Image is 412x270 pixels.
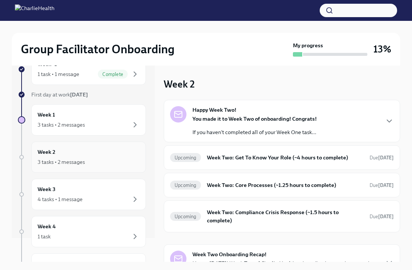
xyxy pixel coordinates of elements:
[370,182,394,188] span: Due
[18,104,146,136] a: Week 13 tasks • 2 messages
[38,158,85,166] div: 3 tasks • 2 messages
[170,214,201,219] span: Upcoming
[38,222,56,231] h6: Week 4
[192,106,236,114] strong: Happy Week Two!
[18,91,146,98] a: First day at work[DATE]
[370,213,394,220] span: September 16th, 2025 10:00
[38,111,55,119] h6: Week 1
[370,214,394,219] span: Due
[378,182,394,188] strong: [DATE]
[378,155,394,161] strong: [DATE]
[370,155,394,161] span: Due
[21,42,175,57] h2: Group Facilitator Onboarding
[192,115,317,122] strong: You made it to Week Two of onboarding! Congrats!
[38,70,79,78] div: 1 task • 1 message
[170,155,201,161] span: Upcoming
[370,182,394,189] span: September 16th, 2025 10:00
[18,216,146,247] a: Week 41 task
[170,207,394,226] a: UpcomingWeek Two: Compliance Crisis Response (~1.5 hours to complete)Due[DATE]
[98,72,128,77] span: Complete
[38,196,83,203] div: 4 tasks • 1 message
[378,214,394,219] strong: [DATE]
[38,148,55,156] h6: Week 2
[18,179,146,210] a: Week 34 tasks • 1 message
[207,208,364,225] h6: Week Two: Compliance Crisis Response (~1.5 hours to complete)
[192,251,266,258] strong: Week Two Onboarding Recap!
[164,77,195,91] h3: Week 2
[293,42,323,49] strong: My progress
[38,121,85,128] div: 3 tasks • 2 messages
[192,128,317,136] p: If you haven't completed all of your Week One task...
[170,152,394,163] a: UpcomingWeek Two: Get To Know Your Role (~4 hours to complete)Due[DATE]
[170,182,201,188] span: Upcoming
[38,260,55,268] h6: Week 5
[38,185,55,193] h6: Week 3
[31,91,88,98] span: First day at work
[18,142,146,173] a: Week 23 tasks • 2 messages
[15,4,54,16] img: CharlieHealth
[373,42,391,56] h3: 13%
[370,154,394,161] span: September 16th, 2025 10:00
[170,179,394,191] a: UpcomingWeek Two: Core Processes (~1.25 hours to complete)Due[DATE]
[18,54,146,85] a: Week -11 task • 1 messageComplete
[38,233,51,240] div: 1 task
[70,91,88,98] strong: [DATE]
[207,153,364,162] h6: Week Two: Get To Know Your Role (~4 hours to complete)
[207,181,364,189] h6: Week Two: Core Processes (~1.25 hours to complete)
